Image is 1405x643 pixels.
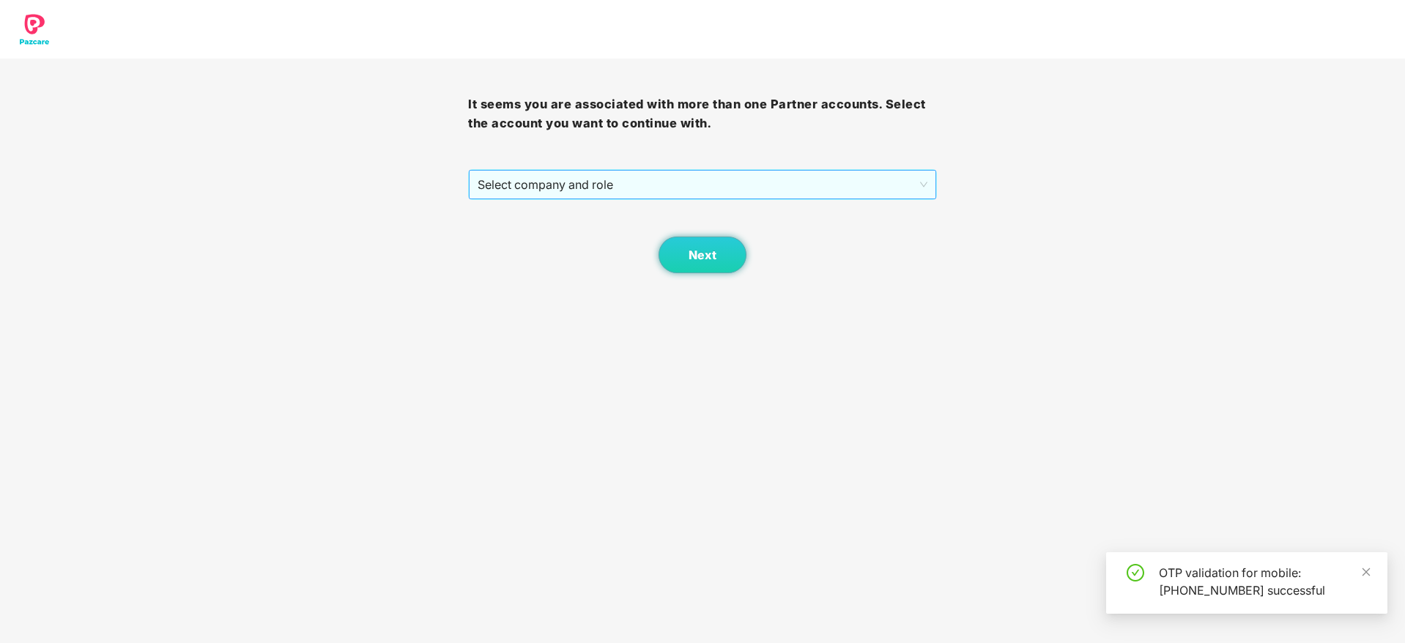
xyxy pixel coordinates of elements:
button: Next [659,237,746,273]
span: check-circle [1127,564,1144,581]
span: close [1361,567,1371,577]
span: Next [689,248,716,262]
div: OTP validation for mobile: [PHONE_NUMBER] successful [1159,564,1370,599]
span: Select company and role [478,171,927,198]
h3: It seems you are associated with more than one Partner accounts. Select the account you want to c... [468,95,936,133]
